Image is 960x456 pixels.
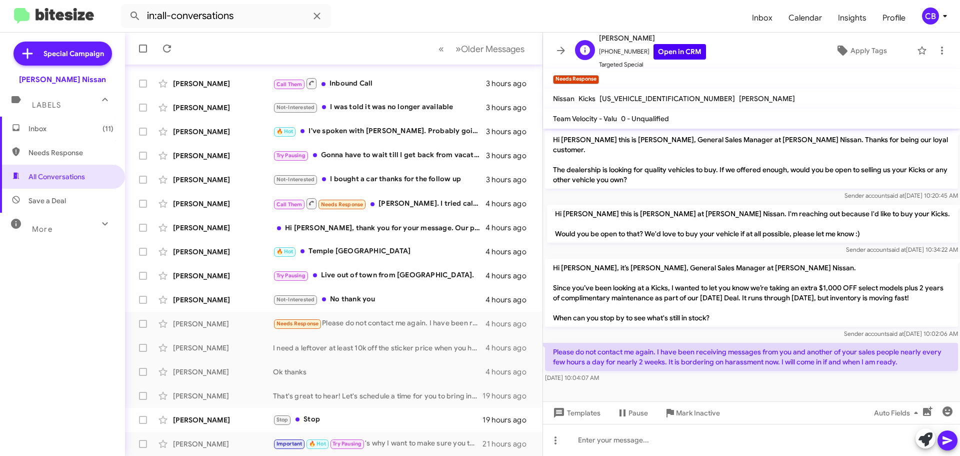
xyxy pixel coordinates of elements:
div: 21 hours ago [482,439,534,449]
span: » [455,43,461,55]
span: Older Messages [461,44,524,55]
span: Not-Interested [276,104,315,111]
span: All Conversations [28,172,85,182]
span: Try Pausing [276,272,305,279]
button: Next [449,39,530,59]
div: 3 hours ago [486,175,534,185]
span: Special Campaign [43,49,104,59]
span: 🔥 Hot [276,248,293,255]
span: Mark Inactive [676,404,720,422]
div: Stop [273,414,482,425]
span: Important [276,440,302,447]
span: Sender account [DATE] 10:02:06 AM [844,330,958,337]
button: Templates [543,404,608,422]
div: 4 hours ago [485,295,534,305]
span: Kicks [578,94,595,103]
div: Ok thanks [273,367,485,377]
span: Pause [628,404,648,422]
div: [PERSON_NAME] [173,367,273,377]
div: That's great to hear! Let's schedule a time for you to bring in your vehicle for a cash offer. Wh... [273,391,482,401]
div: [PERSON_NAME] [173,151,273,161]
span: [DATE] 10:04:07 AM [545,374,599,381]
div: CB [922,8,939,25]
div: [PERSON_NAME] [173,127,273,137]
div: [PERSON_NAME] [173,295,273,305]
span: (11) [102,124,113,134]
span: 🔥 Hot [309,440,326,447]
span: Team Velocity - Valu [553,114,617,123]
p: Hi [PERSON_NAME] this is [PERSON_NAME] at [PERSON_NAME] Nissan. I'm reaching out because I'd like... [547,205,958,243]
span: More [32,225,52,234]
span: Stop [276,416,288,423]
div: [PERSON_NAME] [173,103,273,113]
span: said at [886,330,904,337]
div: 19 hours ago [482,391,534,401]
span: Labels [32,101,61,110]
p: Please do not contact me again. I have been receiving messages from you and another of your sales... [545,343,958,371]
span: Not-Interested [276,176,315,183]
div: 4 hours ago [485,223,534,233]
div: 19 hours ago [482,415,534,425]
div: [PERSON_NAME] [173,415,273,425]
div: [PERSON_NAME] Nissan [19,75,106,85]
span: Profile [874,4,913,33]
span: Call Them [276,201,302,208]
div: [PERSON_NAME] [173,439,273,449]
p: Hi [PERSON_NAME], it’s [PERSON_NAME], General Sales Manager at [PERSON_NAME] Nissan. Since you’ve... [545,259,958,327]
span: Auto Fields [874,404,922,422]
div: 3 hours ago [486,127,534,137]
span: Needs Response [28,148,113,158]
div: 4 hours ago [485,343,534,353]
span: Sender account [DATE] 10:34:22 AM [846,246,958,253]
span: Templates [551,404,600,422]
button: Pause [608,404,656,422]
div: 4 hours ago [485,247,534,257]
div: No thank you [273,294,485,305]
div: [PERSON_NAME] [173,319,273,329]
span: 0 - Unqualified [621,114,669,123]
div: 4 hours ago [485,199,534,209]
span: [PHONE_NUMBER] [599,44,706,60]
div: [PERSON_NAME] [173,175,273,185]
button: CB [913,8,949,25]
a: Calendar [780,4,830,33]
div: Hi [PERSON_NAME], thank you for your message. Our plan on purchasing another car has changed, del... [273,223,485,233]
div: I was told it was no longer available [273,102,486,113]
span: Sender account [DATE] 10:20:45 AM [844,192,958,199]
span: Needs Response [321,201,363,208]
span: [PERSON_NAME] [599,32,706,44]
div: [PERSON_NAME] [173,223,273,233]
button: Previous [432,39,450,59]
div: 4 hours ago [485,319,534,329]
div: Temple [GEOGRAPHIC_DATA] [273,246,485,257]
span: Needs Response [276,320,319,327]
span: « [438,43,444,55]
div: [PERSON_NAME] [173,199,273,209]
a: Insights [830,4,874,33]
a: Open in CRM [653,44,706,60]
button: Apply Tags [809,42,912,60]
div: Gonna have to wait till I get back from vacation I am heading to [US_STATE] [DATE] going bow hunt... [273,150,486,161]
span: Nissan [553,94,574,103]
div: [PERSON_NAME] [173,247,273,257]
a: Inbox [744,4,780,33]
div: Live out of town from [GEOGRAPHIC_DATA]. [273,270,485,281]
div: [PERSON_NAME] [173,271,273,281]
div: Please do not contact me again. I have been receiving messages from you and another of your sales... [273,318,485,329]
div: [PERSON_NAME]. I tried calling you. I'm still interested in selling the truck. Please give me a c... [273,197,485,210]
div: 4 hours ago [485,271,534,281]
div: 4 hours ago [485,367,534,377]
span: Inbox [28,124,113,134]
div: [PERSON_NAME] [173,391,273,401]
div: I've spoken with [PERSON_NAME]. Probably going to be [DATE] before we can make it in as we have t... [273,126,486,137]
span: [PERSON_NAME] [739,94,795,103]
input: Search [121,4,331,28]
span: Apply Tags [850,42,887,60]
p: Hi [PERSON_NAME] this is [PERSON_NAME], General Sales Manager at [PERSON_NAME] Nissan. Thanks for... [545,131,958,189]
div: I bought a car thanks for the follow up [273,174,486,185]
small: Needs Response [553,75,599,84]
span: Save a Deal [28,196,66,206]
